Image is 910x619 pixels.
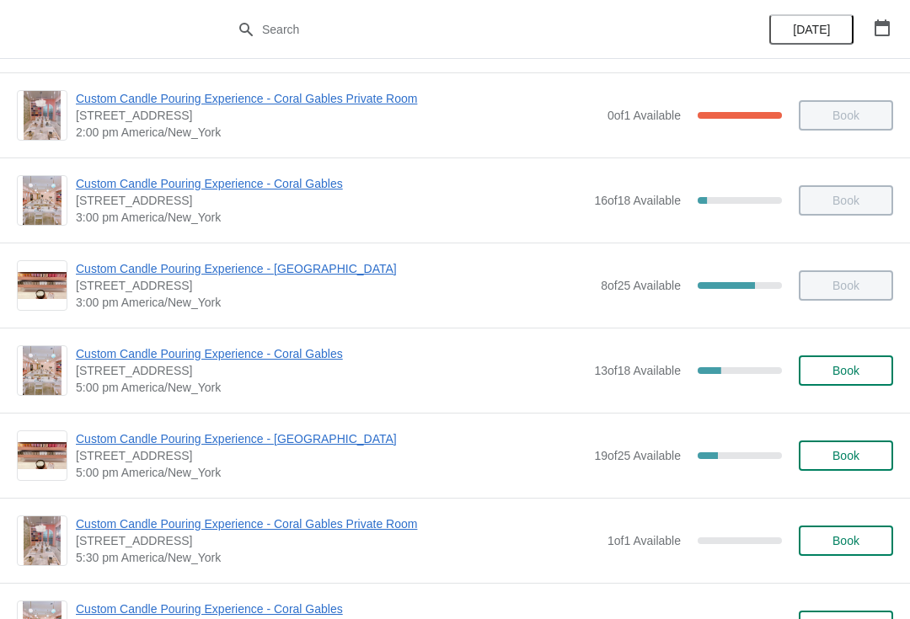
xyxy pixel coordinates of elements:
span: Custom Candle Pouring Experience - Coral Gables [76,600,586,617]
span: 19 of 25 Available [594,449,681,462]
span: Custom Candle Pouring Experience - Coral Gables [76,345,586,362]
img: Custom Candle Pouring Experience - Fort Lauderdale | 914 East Las Olas Boulevard, Fort Lauderdale... [18,442,67,470]
button: Book [799,526,893,556]
span: Custom Candle Pouring Experience - [GEOGRAPHIC_DATA] [76,260,592,277]
button: [DATE] [769,14,854,45]
span: 5:00 pm America/New_York [76,464,586,481]
img: Custom Candle Pouring Experience - Coral Gables Private Room | 154 Giralda Avenue, Coral Gables, ... [24,516,61,565]
button: Book [799,355,893,386]
span: Book [832,449,859,462]
img: Custom Candle Pouring Experience - Fort Lauderdale | 914 East Las Olas Boulevard, Fort Lauderdale... [18,272,67,300]
span: Book [832,534,859,547]
span: [STREET_ADDRESS] [76,362,586,379]
span: [STREET_ADDRESS] [76,192,586,209]
span: [DATE] [793,23,830,36]
span: Custom Candle Pouring Experience - Coral Gables [76,175,586,192]
span: Custom Candle Pouring Experience - Coral Gables Private Room [76,90,599,107]
span: [STREET_ADDRESS] [76,532,599,549]
span: 1 of 1 Available [608,534,681,547]
img: Custom Candle Pouring Experience - Coral Gables | 154 Giralda Avenue, Coral Gables, FL, USA | 3:0... [23,176,62,225]
span: 8 of 25 Available [601,279,681,292]
input: Search [261,14,682,45]
span: 5:30 pm America/New_York [76,549,599,566]
span: [STREET_ADDRESS] [76,447,586,464]
span: [STREET_ADDRESS] [76,107,599,124]
span: Custom Candle Pouring Experience - [GEOGRAPHIC_DATA] [76,430,586,447]
span: 2:00 pm America/New_York [76,124,599,141]
span: 16 of 18 Available [594,194,681,207]
button: Book [799,440,893,471]
span: Book [832,364,859,377]
span: [STREET_ADDRESS] [76,277,592,294]
span: 5:00 pm America/New_York [76,379,586,396]
span: 3:00 pm America/New_York [76,294,592,311]
span: 0 of 1 Available [608,109,681,122]
span: 3:00 pm America/New_York [76,209,586,226]
img: Custom Candle Pouring Experience - Coral Gables Private Room | 154 Giralda Avenue, Coral Gables, ... [24,91,61,140]
img: Custom Candle Pouring Experience - Coral Gables | 154 Giralda Avenue, Coral Gables, FL, USA | 5:0... [23,346,62,395]
span: Custom Candle Pouring Experience - Coral Gables Private Room [76,515,599,532]
span: 13 of 18 Available [594,364,681,377]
